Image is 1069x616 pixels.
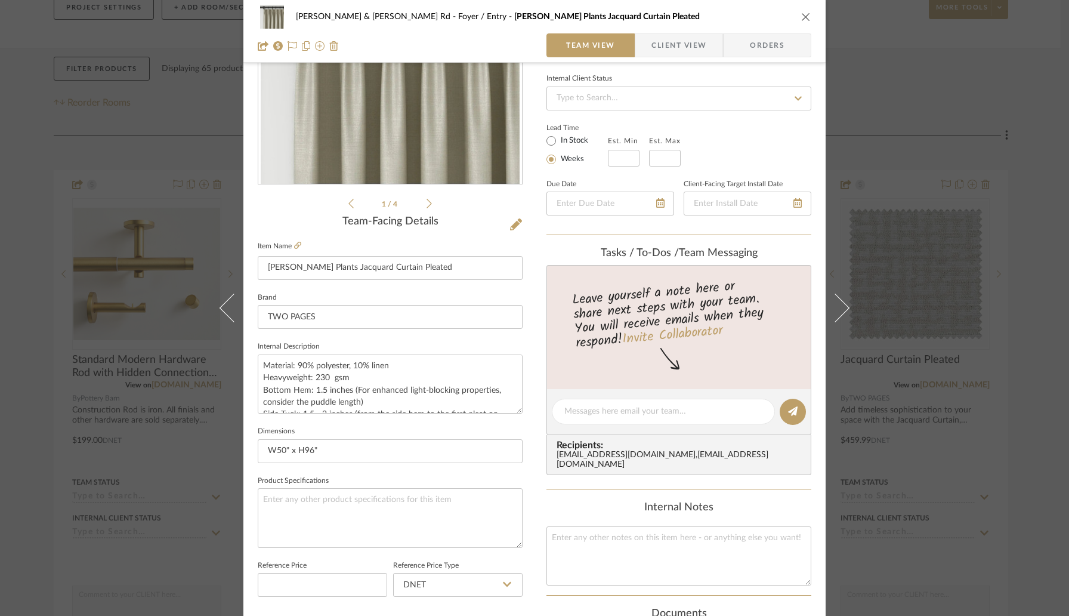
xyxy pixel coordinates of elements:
span: [PERSON_NAME] & [PERSON_NAME] Rd [296,13,458,21]
span: Tasks / To-Dos / [601,248,679,258]
label: Lead Time [546,122,608,133]
div: Leave yourself a note here or share next steps with your team. You will receive emails when they ... [545,273,813,353]
label: Product Specifications [258,478,329,484]
label: Item Name [258,241,301,251]
label: Est. Max [649,137,681,145]
div: [EMAIL_ADDRESS][DOMAIN_NAME] , [EMAIL_ADDRESS][DOMAIN_NAME] [557,451,806,470]
span: 1 [382,201,388,208]
input: Enter Brand [258,305,523,329]
input: Type to Search… [546,87,811,110]
div: team Messaging [546,247,811,260]
img: Remove from project [329,41,339,51]
button: close [801,11,811,22]
span: Orders [737,33,798,57]
div: Internal Client Status [546,76,612,82]
label: Reference Price Type [393,563,459,569]
span: 4 [393,201,399,208]
label: Est. Min [608,137,638,145]
input: Enter the dimensions of this item [258,439,523,463]
label: Brand [258,295,277,301]
span: Team View [566,33,615,57]
input: Enter Due Date [546,192,674,215]
input: Enter Item Name [258,256,523,280]
label: Due Date [546,181,576,187]
label: Client-Facing Target Install Date [684,181,783,187]
div: Team-Facing Details [258,215,523,229]
label: Reference Price [258,563,307,569]
mat-radio-group: Select item type [546,133,608,167]
span: Recipients: [557,440,806,451]
label: Dimensions [258,429,295,435]
span: Foyer / Entry [458,13,514,21]
input: Enter Install Date [684,192,811,215]
span: / [388,201,393,208]
label: In Stock [558,135,588,146]
span: [PERSON_NAME] Plants Jacquard Curtain Pleated [514,13,700,21]
img: b62f4bf3-25ab-4bd9-b543-b4628aa38f63_48x40.jpg [258,5,286,29]
label: Weeks [558,154,584,165]
label: Internal Description [258,344,320,350]
span: Client View [651,33,706,57]
div: Internal Notes [546,501,811,515]
a: Invite Collaborator [622,321,724,350]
